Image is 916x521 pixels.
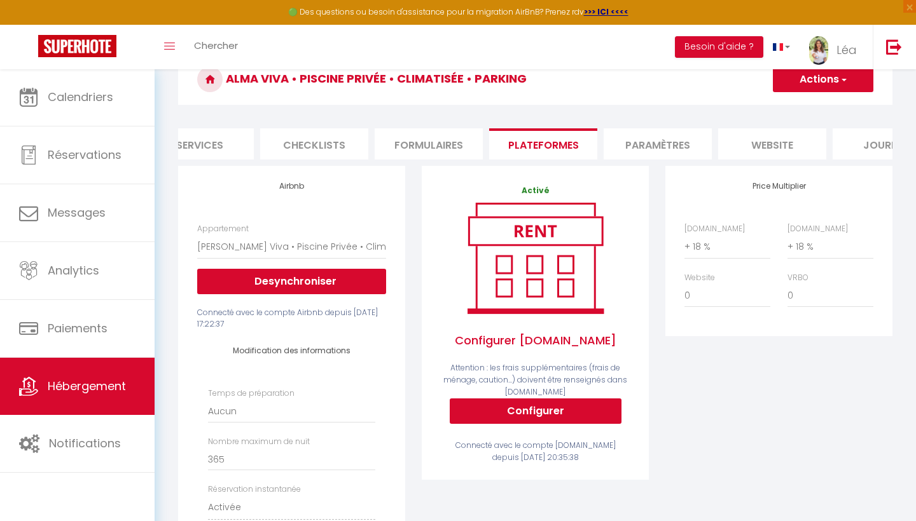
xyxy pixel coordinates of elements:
p: Activé [441,185,630,197]
label: Nombre maximum de nuit [208,436,310,448]
img: logout [886,39,902,55]
h4: Airbnb [197,182,386,191]
label: Website [684,272,715,284]
h4: Price Multiplier [684,182,873,191]
h4: Modification des informations [216,346,367,355]
span: Notifications [49,435,121,451]
img: Super Booking [38,35,116,57]
span: Attention : les frais supplémentaires (frais de ménage, caution...) doivent être renseignés dans ... [443,362,627,397]
span: Configurer [DOMAIN_NAME] [441,319,630,362]
label: Appartement [197,223,249,235]
h3: Alma Viva • Piscine Privée • Climatisée • Parking [178,54,892,105]
li: Checklists [260,128,368,159]
a: ... Léa [800,25,873,69]
label: Temps de préparation [208,388,295,400]
a: Chercher [184,25,247,69]
span: Analytics [48,262,99,278]
div: Connecté avec le compte Airbnb depuis [DATE] 17:22:37 [197,307,386,331]
li: Formulaires [375,128,483,159]
span: Messages [48,205,106,220]
li: Services [146,128,254,159]
button: Besoin d'aide ? [675,36,763,58]
li: Paramètres [604,128,712,159]
img: ... [809,36,828,65]
span: Calendriers [48,89,113,105]
span: Paiements [48,320,108,336]
img: rent.png [454,197,616,319]
button: Desynchroniser [197,269,386,294]
span: Réservations [48,147,121,163]
a: >>> ICI <<<< [584,6,628,17]
li: website [718,128,826,159]
span: Hébergement [48,378,126,394]
label: VRBO [788,272,808,284]
div: Connecté avec le compte [DOMAIN_NAME] depuis [DATE] 20:35:38 [441,440,630,464]
label: Réservation instantanée [208,484,301,496]
li: Plateformes [489,128,597,159]
button: Actions [773,67,873,92]
button: Configurer [450,398,621,424]
span: Chercher [194,39,238,52]
label: [DOMAIN_NAME] [684,223,745,235]
span: Léa [836,42,857,58]
label: [DOMAIN_NAME] [788,223,848,235]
